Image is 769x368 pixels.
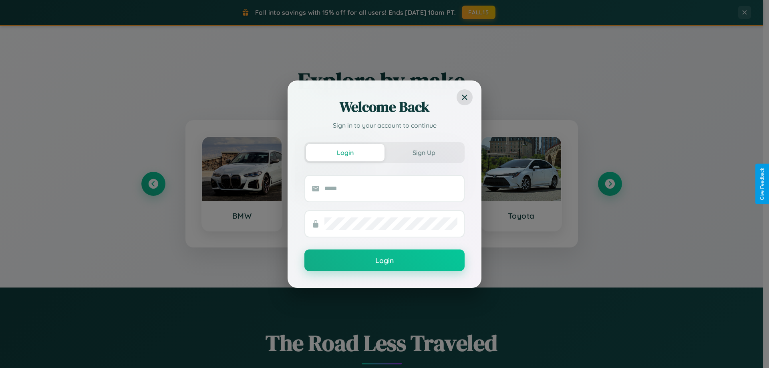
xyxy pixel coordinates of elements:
button: Login [304,249,465,271]
p: Sign in to your account to continue [304,121,465,130]
button: Login [306,144,384,161]
h2: Welcome Back [304,97,465,117]
div: Give Feedback [759,168,765,200]
button: Sign Up [384,144,463,161]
